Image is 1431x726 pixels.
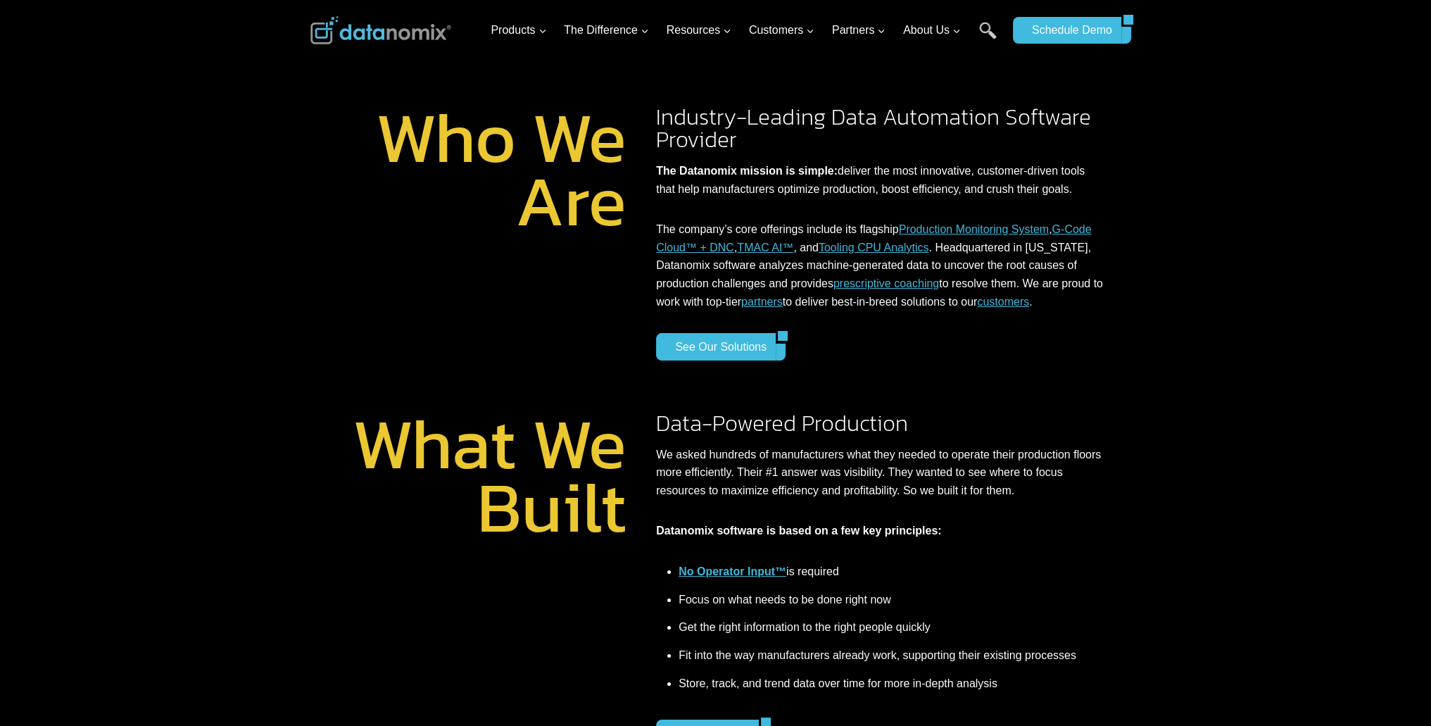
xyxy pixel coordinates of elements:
[327,412,627,539] h1: What We Built
[833,277,939,289] a: prescriptive coaching
[327,106,627,232] h1: Who We Are
[749,21,814,39] span: Customers
[819,242,929,254] a: Tooling CPU Analytics
[656,165,838,177] strong: The Datanomix mission is simple:
[1013,17,1121,44] a: Schedule Demo
[679,563,1104,586] li: is required
[656,525,941,537] strong: Datanomix software is based on a few key principles:
[485,8,1006,54] nav: Primary Navigation
[656,162,1104,198] p: deliver the most innovative, customer-driven tools that help manufacturers optimize production, b...
[656,220,1104,311] p: The company’s core offerings include its flagship , , , and . Headquartered in [US_STATE], Datano...
[656,333,776,360] a: See Our Solutions
[741,296,783,308] a: partners
[679,613,1104,641] li: Get the right information to the right people quickly
[679,586,1104,614] li: Focus on what needs to be done right now
[977,296,1029,308] a: customers
[899,223,1049,235] a: Production Monitoring System
[310,16,451,44] img: Datanomix
[491,21,546,39] span: Products
[679,641,1104,670] li: Fit into the way manufacturers already work, supporting their existing processes
[679,565,786,577] a: No Operator Input™
[737,242,793,254] a: TMAC AI™
[656,406,908,440] span: Data-Powered Production
[667,21,731,39] span: Resources
[903,21,961,39] span: About Us
[1361,658,1431,726] iframe: Chat Widget
[656,446,1104,500] p: We asked hundreds of manufacturers what they needed to operate their production floors more effic...
[656,100,1091,156] span: Industry-Leading Data Automation Software Provider
[979,22,997,54] a: Search
[564,21,649,39] span: The Difference
[656,223,1091,254] a: G-Code Cloud™ + DNC
[679,670,1104,698] li: Store, track, and trend data over time for more in-depth analysis
[832,21,885,39] span: Partners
